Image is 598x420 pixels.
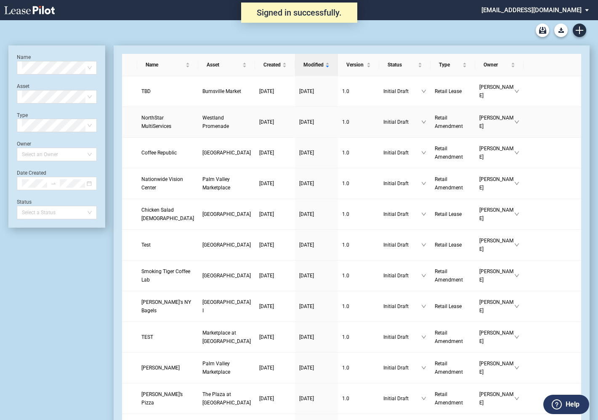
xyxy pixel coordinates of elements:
span: down [514,181,519,186]
span: Status [388,61,416,69]
a: 1.0 [342,302,375,311]
button: Help [543,395,589,414]
a: [DATE] [299,149,334,157]
span: Retail Lease [435,303,462,309]
a: [DATE] [299,241,334,249]
span: Initial Draft [383,179,421,188]
span: down [421,89,426,94]
span: [DATE] [299,119,314,125]
a: 1.0 [342,271,375,280]
span: [DATE] [259,119,274,125]
span: Retail Lease [435,211,462,217]
span: Coffee Republic [141,150,177,156]
span: [PERSON_NAME] [479,175,514,192]
a: Retail Amendment [435,267,471,284]
a: 1.0 [342,210,375,218]
span: Retail Amendment [435,146,463,160]
a: Retail Lease [435,302,471,311]
span: down [514,120,519,125]
span: Braemar Village Center [202,242,251,248]
span: Initial Draft [383,302,421,311]
span: [DATE] [259,88,274,94]
span: 1 . 0 [342,365,349,371]
span: Asset [207,61,241,69]
span: Noah's NY Bagels [141,299,191,314]
a: [DATE] [299,118,334,126]
th: Created [255,54,295,76]
th: Modified [295,54,338,76]
span: Modified [303,61,324,69]
a: 1.0 [342,149,375,157]
span: [PERSON_NAME] [479,114,514,130]
span: Initial Draft [383,149,421,157]
a: [DATE] [259,271,291,280]
a: [DATE] [299,179,334,188]
span: down [514,89,519,94]
th: Status [379,54,431,76]
span: [DATE] [259,396,274,401]
label: Date Created [17,170,46,176]
span: [PERSON_NAME] [479,359,514,376]
span: down [514,304,519,309]
span: down [514,335,519,340]
span: 1 . 0 [342,303,349,309]
span: down [421,150,426,155]
a: [DATE] [299,271,334,280]
span: [DATE] [299,150,314,156]
a: Retail Lease [435,87,471,96]
a: Retail Amendment [435,329,471,346]
a: [DATE] [259,394,291,403]
span: down [421,212,426,217]
a: [DATE] [299,394,334,403]
span: Retail Lease [435,88,462,94]
span: [DATE] [259,150,274,156]
a: [GEOGRAPHIC_DATA] I [202,298,251,315]
a: Retail Amendment [435,359,471,376]
a: [DATE] [259,179,291,188]
span: Retail Amendment [435,330,463,344]
span: Retail Amendment [435,391,463,406]
a: Palm Valley Marketplace [202,359,251,376]
a: [DATE] [259,302,291,311]
span: 1 . 0 [342,396,349,401]
a: 1.0 [342,118,375,126]
span: Palm Valley Marketplace [202,361,230,375]
a: [DATE] [259,364,291,372]
span: Retail Amendment [435,268,463,283]
a: Retail Amendment [435,114,471,130]
span: Marco’s Pizza [141,391,183,406]
a: Marketplace at [GEOGRAPHIC_DATA] [202,329,251,346]
a: Palm Valley Marketplace [202,175,251,192]
span: [PERSON_NAME] [479,206,514,223]
span: [DATE] [299,242,314,248]
span: Palm Valley Marketplace [202,176,230,191]
a: [DATE] [299,87,334,96]
a: [GEOGRAPHIC_DATA] [202,149,251,157]
label: Name [17,54,31,60]
a: [DATE] [259,149,291,157]
a: TEST [141,333,194,341]
a: The Plaza at [GEOGRAPHIC_DATA] [202,390,251,407]
a: [DATE] [259,87,291,96]
span: Retail Amendment [435,176,463,191]
span: Created [263,61,281,69]
span: Initial Draft [383,210,421,218]
a: Create new document [573,24,586,37]
span: Test [141,242,151,248]
button: Download Blank Form [554,24,568,37]
a: [DATE] [299,302,334,311]
span: [DATE] [259,365,274,371]
span: [DATE] [259,211,274,217]
th: Name [137,54,198,76]
span: [DATE] [259,303,274,309]
span: down [421,242,426,247]
a: Westland Promenade [202,114,251,130]
span: Initial Draft [383,271,421,280]
span: Initial Draft [383,364,421,372]
span: [DATE] [259,273,274,279]
span: Retail Amendment [435,361,463,375]
span: down [421,396,426,401]
span: [DATE] [259,334,274,340]
span: [DATE] [299,181,314,186]
span: [DATE] [299,334,314,340]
